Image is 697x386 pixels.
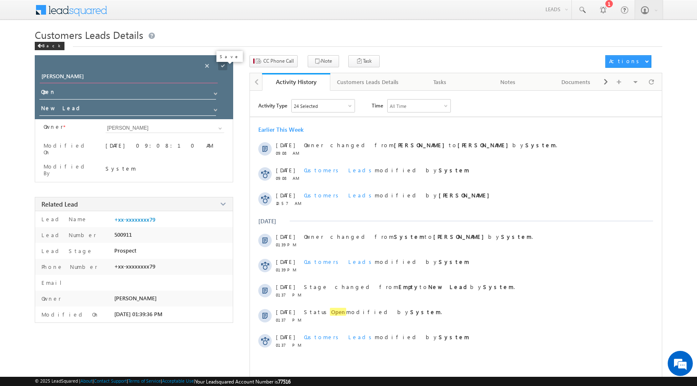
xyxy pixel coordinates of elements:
[114,216,155,223] a: +xx-xxxxxxxx79
[94,378,127,383] a: Contact Support
[304,141,557,148] span: Owner changed from to by .
[39,103,216,116] input: Stage
[605,55,651,68] button: Actions
[276,343,301,348] span: 01:37 PM
[304,333,375,340] span: Customers Leads
[549,77,603,87] div: Documents
[394,233,424,240] strong: System
[276,308,295,315] span: [DATE]
[258,217,285,225] div: [DATE]
[114,263,155,270] span: +xx-xxxxxxxx79
[276,166,295,174] span: [DATE]
[195,378,291,385] span: Your Leadsquared Account Number is
[249,55,298,67] button: CC Phone Call
[304,233,533,240] span: Owner changed from to by .
[114,247,136,254] span: Prospect
[276,258,295,265] span: [DATE]
[268,78,324,86] div: Activity History
[35,378,291,385] span: © 2025 LeadSquared | | | | |
[39,263,98,270] label: Phone Number
[483,283,514,290] strong: System
[276,176,301,181] span: 09:08 AM
[276,151,301,156] span: 09:08 AM
[406,73,474,91] a: Tasks
[276,192,295,199] span: [DATE]
[114,231,132,238] span: 500911
[276,333,295,340] span: [DATE]
[276,141,295,148] span: [DATE]
[105,123,224,133] input: Type to Search
[458,141,512,148] strong: [PERSON_NAME]
[525,141,556,148] strong: System
[304,283,515,290] span: Stage changed from to by .
[263,57,294,65] span: CC Phone Call
[44,142,95,156] label: Modified On
[276,317,301,322] span: 01:37 PM
[35,28,143,41] span: Customers Leads Details
[214,124,224,133] a: Show All Items
[304,333,469,340] span: modified by
[220,54,239,59] p: Save
[276,233,295,240] span: [DATE]
[410,308,441,315] strong: System
[39,87,216,100] input: Status
[304,166,375,174] span: Customers Leads
[39,295,61,302] label: Owner
[474,73,543,91] a: Notes
[394,141,449,148] strong: [PERSON_NAME]
[276,283,295,290] span: [DATE]
[276,242,301,247] span: 01:39 PM
[105,165,224,172] div: System
[304,166,469,174] span: modified by
[80,378,93,383] a: About
[413,77,467,87] div: Tasks
[390,103,406,109] div: All Time
[114,295,157,302] span: [PERSON_NAME]
[44,123,63,130] label: Owner
[433,233,488,240] strong: [PERSON_NAME]
[330,73,406,91] a: Customers Leads Details
[39,311,99,318] label: Modified On
[372,99,383,112] span: Time
[337,77,399,87] div: Customers Leads Details
[439,333,469,340] strong: System
[44,163,95,176] label: Modified By
[330,308,346,316] span: Open
[278,378,291,385] span: 77516
[39,215,87,222] label: Lead Name
[276,201,301,206] span: 10:57 AM
[439,258,469,265] strong: System
[162,378,194,383] a: Acceptable Use
[209,104,220,112] a: Show All Items
[105,142,224,153] div: [DATE] 09:08:10 AM
[439,166,469,174] strong: System
[304,258,375,265] span: Customers Leads
[262,73,330,91] a: Activity History
[258,125,303,133] div: Earlier This Week
[209,87,220,96] a: Show All Items
[348,55,380,67] button: Task
[439,192,494,199] strong: [PERSON_NAME]
[292,100,355,112] div: Owner Changed,Status Changed,Stage Changed,Source Changed,Notes & 19 more..
[258,99,287,112] span: Activity Type
[35,42,64,50] div: Back
[276,292,301,297] span: 01:37 PM
[41,200,78,208] span: Related Lead
[114,311,162,317] span: [DATE] 01:39:36 PM
[39,279,68,286] label: Email
[501,233,532,240] strong: System
[609,57,642,65] div: Actions
[128,378,161,383] a: Terms of Service
[39,247,93,254] label: Lead Stage
[39,231,96,238] label: Lead Number
[304,308,442,316] span: Status modified by .
[304,192,494,199] span: modified by
[428,283,470,290] strong: New Lead
[308,55,339,67] button: Note
[276,267,301,272] span: 01:39 PM
[294,103,318,109] div: 24 Selected
[542,73,610,91] a: Documents
[399,283,419,290] strong: Empty
[304,192,375,199] span: Customers Leads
